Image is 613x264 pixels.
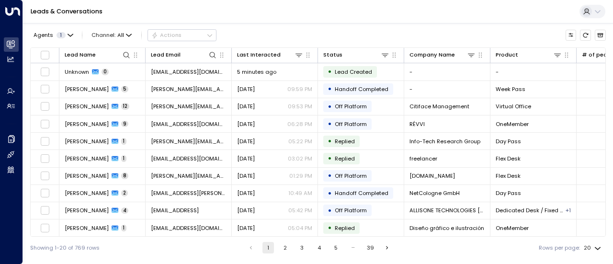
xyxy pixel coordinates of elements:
[57,32,66,38] span: 1
[151,50,217,59] div: Lead Email
[151,68,226,76] span: chiara.pochtler@falstaff.com
[328,169,332,182] div: •
[40,171,50,181] span: Toggle select row
[328,117,332,130] div: •
[40,137,50,146] span: Toggle select row
[40,223,50,233] span: Toggle select row
[89,30,135,40] span: Channel:
[323,50,342,59] div: Status
[409,224,484,232] span: Diseño gráfico e ilustración
[364,242,376,253] button: Go to page 39
[409,50,476,59] div: Company Name
[335,207,367,214] span: Off Platform
[496,120,529,128] span: OneMember
[335,189,388,197] span: Handoff Completed
[335,172,367,180] span: Off Platform
[296,242,308,253] button: Go to page 3
[117,32,124,38] span: All
[335,68,372,76] span: Lead Created
[335,85,388,93] span: Handoff Completed
[148,29,216,41] div: Button group with a nested menu
[40,119,50,129] span: Toggle select row
[151,85,226,93] span: valentin.ochel@yahoo.com
[121,103,129,110] span: 12
[89,30,135,40] button: Channel:All
[121,172,128,179] span: 8
[237,50,281,59] div: Last Interacted
[335,120,367,128] span: Off Platform
[65,85,109,93] span: Valentin
[288,155,312,162] p: 03:02 PM
[65,224,109,232] span: Catalina Lagos
[237,138,255,145] span: Yesterday
[121,225,126,231] span: 1
[237,172,255,180] span: Yesterday
[148,29,216,41] button: Actions
[151,207,199,214] span: om@allisone.ai
[580,30,591,41] span: Refresh
[496,50,518,59] div: Product
[40,50,50,60] span: Toggle select all
[539,244,580,252] label: Rows per page:
[262,242,274,253] button: page 1
[151,103,226,110] span: ola@citiface.com
[151,189,226,197] span: jan.reiter@netcologne.com
[409,207,485,214] span: ALLISONE TECHNOLOGIES SPAIN SL
[347,242,359,253] div: …
[335,224,355,232] span: Replied
[496,85,525,93] span: Week Pass
[151,155,226,162] span: anjsharipova@gmail.com
[40,84,50,94] span: Toggle select row
[65,68,89,76] span: Unknown
[65,50,131,59] div: Lead Name
[40,67,50,77] span: Toggle select row
[30,244,100,252] div: Showing 1-20 of 769 rows
[409,120,425,128] span: RÉVVI
[335,138,355,145] span: Replied
[121,121,128,127] span: 9
[288,207,312,214] p: 05:42 PM
[237,120,255,128] span: Yesterday
[496,189,521,197] span: Day Pass
[40,188,50,198] span: Toggle select row
[121,86,128,92] span: 5
[288,189,312,197] p: 10:49 AM
[328,100,332,113] div: •
[65,138,109,145] span: Robin
[30,30,76,40] button: Agents1
[323,50,389,59] div: Status
[65,103,109,110] span: Olakorede Ajayi
[288,224,312,232] p: 05:04 PM
[330,242,342,253] button: Go to page 5
[496,172,521,180] span: Flex Desk
[121,155,126,162] span: 1
[496,103,531,110] span: Virtual Office
[65,120,109,128] span: Tessa van der Vleuten
[40,206,50,215] span: Toggle select row
[102,69,109,75] span: 0
[490,63,577,80] td: -
[496,155,521,162] span: Flex Desk
[409,50,455,59] div: Company Name
[566,207,571,214] div: Private Office
[237,189,255,197] span: Yesterday
[328,82,332,95] div: •
[151,172,226,180] span: vincent@revolt.eco
[65,207,109,214] span: Sarah
[151,120,226,128] span: tessavdvleuten@outlook.com
[279,242,291,253] button: Go to page 2
[566,30,577,41] button: Customize
[237,155,255,162] span: Yesterday
[409,172,455,180] span: Revolt.eco
[328,204,332,217] div: •
[328,135,332,148] div: •
[328,65,332,78] div: •
[245,242,394,253] nav: pagination navigation
[496,224,529,232] span: OneMember
[496,207,565,214] span: Dedicated Desk / Fixed Desk
[335,103,367,110] span: Off Platform
[328,152,332,165] div: •
[313,242,325,253] button: Go to page 4
[34,33,53,38] span: Agents
[382,242,393,253] button: Go to next page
